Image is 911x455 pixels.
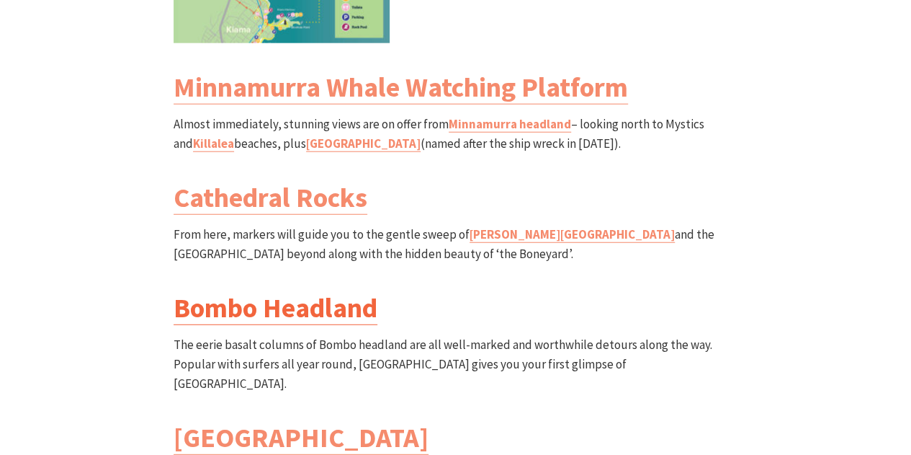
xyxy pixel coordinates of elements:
[470,226,675,243] a: [PERSON_NAME][GEOGRAPHIC_DATA]
[174,335,738,394] p: The eerie basalt columns of Bombo headland are all well-marked and worthwhile detours along the w...
[193,136,234,152] a: Killalea
[174,70,628,105] a: Minnamurra Whale Watching Platform
[174,180,367,215] a: Cathedral Rocks
[174,225,738,264] p: From here, markers will guide you to the gentle sweep of and the [GEOGRAPHIC_DATA] beyond along w...
[174,115,738,154] p: Almost immediately, stunning views are on offer from – looking north to Mystics and beaches, plus...
[449,116,571,133] a: Minnamurra headland
[174,291,377,325] a: Bombo Headland
[174,420,428,455] a: [GEOGRAPHIC_DATA]
[306,136,421,152] a: [GEOGRAPHIC_DATA]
